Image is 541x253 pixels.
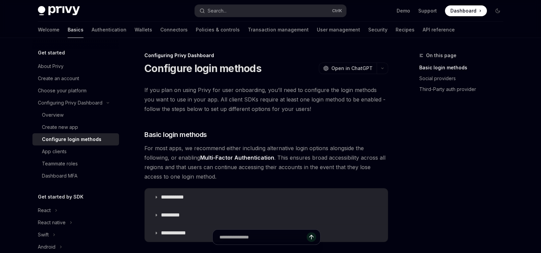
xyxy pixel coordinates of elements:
div: About Privy [38,62,64,70]
div: Configuring Privy Dashboard [38,99,102,107]
div: Teammate roles [42,160,78,168]
a: Overview [32,109,119,121]
div: Create an account [38,74,79,83]
a: Recipes [396,22,415,38]
div: Configure login methods [42,135,101,143]
button: Open in ChatGPT [319,63,377,74]
span: Dashboard [450,7,476,14]
a: Basics [68,22,84,38]
a: App clients [32,145,119,158]
div: React native [38,218,66,227]
a: Support [418,7,437,14]
h5: Get started [38,49,65,57]
a: Create new app [32,121,119,133]
a: Create an account [32,72,119,85]
span: Basic login methods [144,130,207,139]
a: API reference [423,22,455,38]
div: Search... [208,7,227,15]
div: Choose your platform [38,87,87,95]
div: Configuring Privy Dashboard [144,52,388,59]
div: Overview [42,111,64,119]
span: If you plan on using Privy for user onboarding, you’ll need to configure the login methods you wa... [144,85,388,114]
a: Basic login methods [419,62,509,73]
div: Swift [38,231,49,239]
div: Android [38,243,55,251]
a: Teammate roles [32,158,119,170]
div: React [38,206,51,214]
div: Dashboard MFA [42,172,77,180]
a: Multi-Factor Authentication [200,154,274,161]
h1: Configure login methods [144,62,261,74]
a: Connectors [160,22,188,38]
button: Search...CtrlK [195,5,346,17]
a: Dashboard MFA [32,170,119,182]
span: Open in ChatGPT [331,65,373,72]
a: Dashboard [445,5,487,16]
div: App clients [42,147,67,156]
h5: Get started by SDK [38,193,84,201]
button: Toggle dark mode [492,5,503,16]
span: On this page [426,51,456,60]
div: Create new app [42,123,78,131]
a: Social providers [419,73,509,84]
a: About Privy [32,60,119,72]
a: Policies & controls [196,22,240,38]
a: Security [368,22,387,38]
a: Wallets [135,22,152,38]
a: Authentication [92,22,126,38]
button: Send message [307,232,316,242]
span: Ctrl K [332,8,342,14]
span: For most apps, we recommend either including alternative login options alongside the following, o... [144,143,388,181]
a: Transaction management [248,22,309,38]
a: Welcome [38,22,60,38]
a: Choose your platform [32,85,119,97]
img: dark logo [38,6,80,16]
a: Demo [397,7,410,14]
a: User management [317,22,360,38]
a: Third-Party auth provider [419,84,509,95]
a: Configure login methods [32,133,119,145]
